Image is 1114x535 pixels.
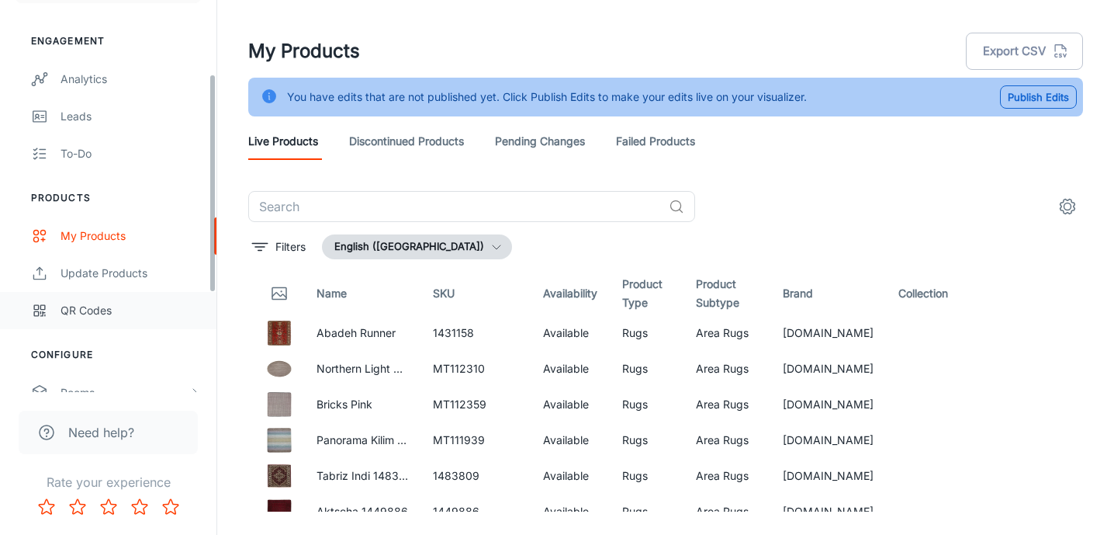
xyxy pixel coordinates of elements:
p: Rate your experience [12,473,204,492]
div: QR Codes [61,302,201,319]
td: [DOMAIN_NAME] [770,387,886,422]
td: Available [531,387,610,422]
div: Analytics [61,71,201,88]
div: To-do [61,145,201,162]
div: Leads [61,108,201,125]
button: English ([GEOGRAPHIC_DATA]) [322,234,512,259]
td: MT111939 [420,422,531,458]
button: Rate 2 star [62,492,93,523]
td: [DOMAIN_NAME] [770,315,886,351]
th: Brand [770,272,886,315]
td: [DOMAIN_NAME] [770,351,886,387]
button: Rate 5 star [155,492,186,523]
button: filter [248,234,310,259]
svg: Thumbnail [270,284,289,303]
th: Availability [531,272,610,315]
a: Discontinued Products [349,123,464,160]
button: Rate 4 star [124,492,155,523]
th: Name [304,272,420,315]
th: Product Type [610,272,683,315]
td: Rugs [610,315,683,351]
td: Available [531,494,610,530]
td: Available [531,315,610,351]
td: MT112310 [420,351,531,387]
td: Available [531,458,610,494]
div: Rooms [61,384,189,401]
td: 1431158 [420,315,531,351]
td: 1483809 [420,458,531,494]
td: Area Rugs [683,351,770,387]
button: Rate 3 star [93,492,124,523]
td: Area Rugs [683,458,770,494]
div: Update Products [61,265,201,282]
td: MT112359 [420,387,531,422]
td: Area Rugs [683,494,770,530]
td: Rugs [610,387,683,422]
a: Abadeh Runner [317,326,396,339]
a: Aktscha 1449886 [317,505,408,518]
h1: My Products [248,37,360,65]
td: Rugs [610,494,683,530]
th: SKU [420,272,531,315]
td: [DOMAIN_NAME] [770,458,886,494]
button: Rate 1 star [31,492,62,523]
th: Product Subtype [683,272,770,315]
button: Export CSV [966,33,1083,70]
button: settings [1052,191,1083,222]
a: Live Products [248,123,318,160]
td: Rugs [610,351,683,387]
td: Area Rugs [683,315,770,351]
td: Available [531,422,610,458]
div: You have edits that are not published yet. Click Publish Edits to make your edits live on your vi... [287,82,807,112]
td: Area Rugs [683,422,770,458]
input: Search [248,191,663,222]
td: [DOMAIN_NAME] [770,494,886,530]
button: Publish Edits [1000,85,1077,109]
a: Pending Changes [495,123,585,160]
td: 1449886 [420,494,531,530]
div: My Products [61,228,201,245]
p: Filters [275,238,306,255]
a: Bricks Pink [317,398,372,411]
td: Area Rugs [683,387,770,422]
th: Collection [886,272,967,315]
td: Available [531,351,610,387]
span: Need help? [68,423,134,442]
a: Northern Light Wool Smoke Round [317,362,492,375]
a: Tabriz Indi 1483809 [317,469,420,482]
a: Failed Products [616,123,695,160]
td: Rugs [610,458,683,494]
td: [DOMAIN_NAME] [770,422,886,458]
td: Rugs [610,422,683,458]
a: Panorama Kilim Grey Blue [317,433,446,446]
